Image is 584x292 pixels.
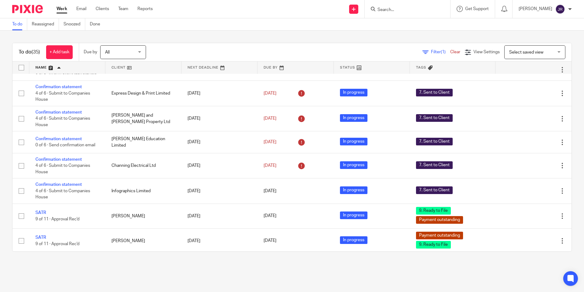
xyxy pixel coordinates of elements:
[555,4,565,14] img: svg%3E
[19,49,40,55] h1: To do
[264,163,276,168] span: [DATE]
[35,110,82,114] a: Confirmation statement
[35,137,82,141] a: Confirmation statement
[465,7,489,11] span: Get Support
[84,49,97,55] p: Due by
[105,106,181,131] td: [PERSON_NAME] and [PERSON_NAME] Property Ltd
[416,232,463,239] span: Payment outstanding
[181,153,257,178] td: [DATE]
[12,5,43,13] img: Pixie
[264,239,276,243] span: [DATE]
[105,204,181,228] td: [PERSON_NAME]
[416,89,453,96] span: 7. Sent to Client
[264,116,276,121] span: [DATE]
[416,138,453,145] span: 7. Sent to Client
[96,6,109,12] a: Clients
[340,114,367,122] span: In progress
[441,50,446,54] span: (1)
[416,66,426,69] span: Tags
[32,18,59,30] a: Reassigned
[377,7,432,13] input: Search
[340,89,367,96] span: In progress
[31,50,40,54] span: (35)
[416,216,463,224] span: Payment outstanding
[35,157,82,162] a: Confirmation statement
[35,163,90,174] span: 4 of 6 · Submit to Companies House
[416,207,451,215] span: 9. Ready to File
[181,204,257,228] td: [DATE]
[181,81,257,106] td: [DATE]
[181,228,257,253] td: [DATE]
[35,242,79,246] span: 9 of 11 · Approval Rec'd
[35,211,46,215] a: SATR
[181,131,257,153] td: [DATE]
[473,50,500,54] span: View Settings
[181,178,257,204] td: [DATE]
[264,214,276,218] span: [DATE]
[264,140,276,144] span: [DATE]
[105,131,181,153] td: [PERSON_NAME] Education Limited
[340,236,367,244] span: In progress
[416,186,453,194] span: 7. Sent to Client
[46,45,73,59] a: + Add task
[416,114,453,122] span: 7. Sent to Client
[118,6,128,12] a: Team
[76,6,86,12] a: Email
[105,153,181,178] td: Channing Electrical Ltd
[105,81,181,106] td: Express Design & Print Limited
[105,50,110,54] span: All
[105,228,181,253] td: [PERSON_NAME]
[137,6,153,12] a: Reports
[105,178,181,204] td: Infographics Limited
[340,138,367,145] span: In progress
[35,182,82,187] a: Confirmation statement
[519,6,552,12] p: [PERSON_NAME]
[340,212,367,219] span: In progress
[340,161,367,169] span: In progress
[35,217,79,221] span: 9 of 11 · Approval Rec'd
[64,18,85,30] a: Snoozed
[264,91,276,95] span: [DATE]
[12,18,27,30] a: To do
[90,18,105,30] a: Done
[35,235,46,240] a: SATR
[264,189,276,193] span: [DATE]
[416,241,451,249] span: 9. Ready to File
[35,116,90,127] span: 4 of 6 · Submit to Companies House
[35,85,82,89] a: Confirmation statement
[416,161,453,169] span: 7. Sent to Client
[509,50,543,54] span: Select saved view
[35,189,90,200] span: 4 of 6 · Submit to Companies House
[35,143,95,148] span: 0 of 6 · Send confirmation email
[450,50,460,54] a: Clear
[181,106,257,131] td: [DATE]
[35,91,90,102] span: 4 of 6 · Submit to Companies House
[57,6,67,12] a: Work
[340,186,367,194] span: In progress
[431,50,450,54] span: Filter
